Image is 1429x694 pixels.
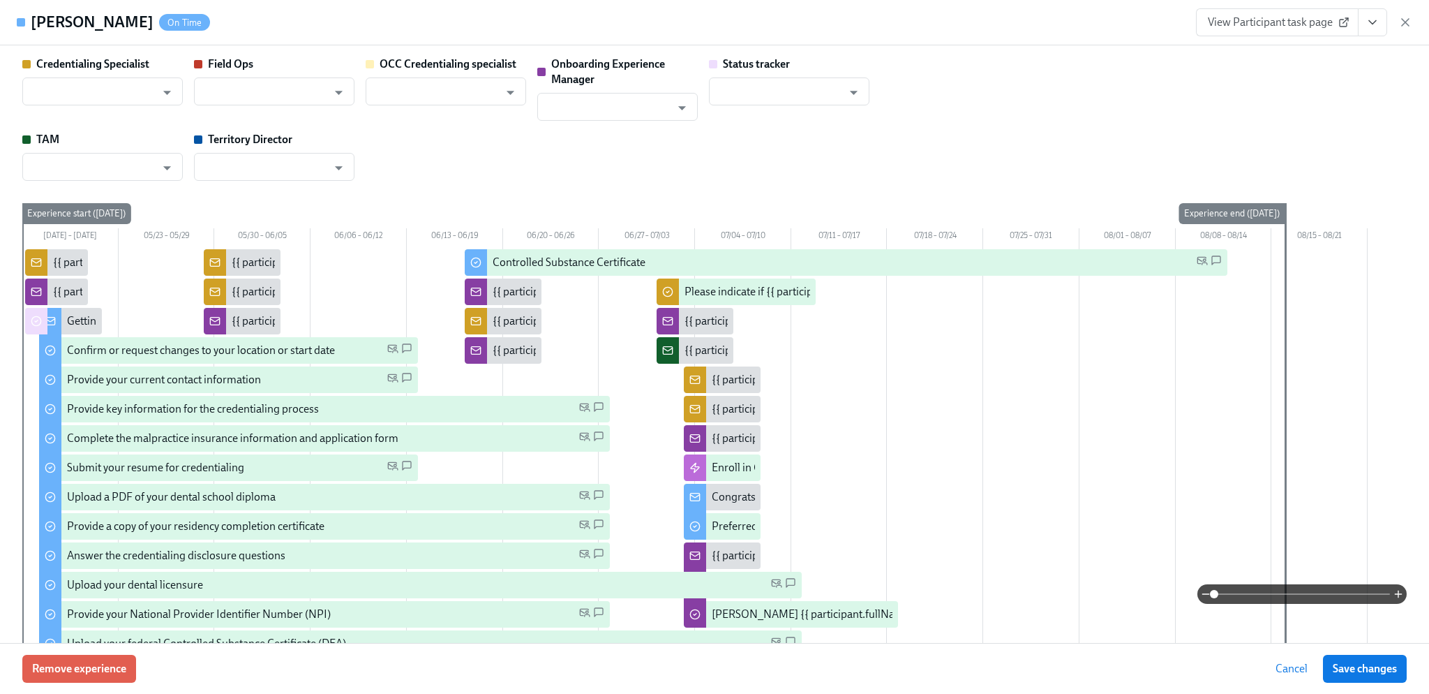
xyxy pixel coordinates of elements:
[67,460,244,475] div: Submit your resume for credentialing
[1197,255,1208,271] span: Personal Email
[593,519,604,535] span: SMS
[671,97,693,119] button: Open
[67,313,260,329] div: Getting started at [GEOGRAPHIC_DATA]
[401,343,412,359] span: SMS
[67,519,324,534] div: Provide a copy of your residency completion certificate
[785,636,796,652] span: SMS
[593,401,604,418] span: SMS
[1176,228,1272,246] div: 08/08 – 08/14
[579,431,590,447] span: Personal Email
[593,548,604,564] span: SMS
[712,431,1043,446] div: {{ participant.fullName }} Controlled Substance Certificate is complete
[32,662,126,676] span: Remove experience
[500,82,521,103] button: Open
[712,607,1022,622] div: [PERSON_NAME] {{ participant.fullName }} as 'hired' in Workday
[387,372,398,388] span: Personal Email
[232,284,692,300] div: {{ participant.fullName }} indicated they do not yet have their {{ participant.locationState }} l...
[771,577,782,593] span: Personal Email
[579,489,590,505] span: Personal Email
[67,343,335,358] div: Confirm or request changes to your location or start date
[1358,8,1387,36] button: View task page
[380,57,516,71] strong: OCC Credentialing specialist
[22,203,131,224] div: Experience start ([DATE])
[791,228,888,246] div: 07/11 – 07/17
[53,284,382,300] div: {{ participant.fullName }} has been enrolled in the Dado Pre-boarding
[67,401,319,417] div: Provide key information for the credentialing process
[156,157,178,179] button: Open
[67,372,261,387] div: Provide your current contact information
[208,133,292,146] strong: Territory Director
[31,12,154,33] h4: [PERSON_NAME]
[579,607,590,623] span: Personal Email
[232,313,692,329] div: {{ participant.fullName }} indicated they do not yet have their {{ participant.locationState }} l...
[712,519,835,534] div: Preferred Name for Email
[551,57,665,86] strong: Onboarding Experience Manager
[723,57,790,71] strong: Status tracker
[1211,255,1222,271] span: SMS
[579,548,590,564] span: Personal Email
[579,519,590,535] span: Personal Email
[208,57,253,71] strong: Field Ops
[593,607,604,623] span: SMS
[1333,662,1397,676] span: Save changes
[328,82,350,103] button: Open
[387,460,398,476] span: Personal Email
[493,255,645,270] div: Controlled Substance Certificate
[771,636,782,652] span: Personal Email
[36,133,59,146] strong: TAM
[493,313,703,329] div: {{ participant.fullName }} Diploma uploaded
[887,228,983,246] div: 07/18 – 07/24
[712,548,967,563] div: {{ participant.fullName }} was approved by committee
[493,284,756,300] div: {{ participant.fullName }} does not have their license yet
[599,228,695,246] div: 06/27 – 07/03
[328,157,350,179] button: Open
[785,577,796,593] span: SMS
[156,82,178,103] button: Open
[36,57,149,71] strong: Credentialing Specialist
[387,343,398,359] span: Personal Email
[119,228,215,246] div: 05/23 – 05/29
[684,313,915,329] div: {{ participant.fullName }} is ready for committee.
[214,228,311,246] div: 05/30 – 06/05
[401,460,412,476] span: SMS
[1275,662,1308,676] span: Cancel
[311,228,407,246] div: 06/06 – 06/12
[1271,228,1368,246] div: 08/15 – 08/21
[407,228,503,246] div: 06/13 – 06/19
[401,372,412,388] span: SMS
[712,460,860,475] div: Enroll in OCC licensing process
[67,636,346,651] div: Upload your federal Controlled Substance Certificate (DEA)
[67,489,276,505] div: Upload a PDF of your dental school diploma
[1196,8,1359,36] a: View Participant task page
[712,489,866,505] div: Congrats! You've been approved
[712,372,951,387] div: {{ participant.fullName }} DEA certificate uploaded
[53,255,382,270] div: {{ participant.fullName }} has been enrolled in the Dado Pre-boarding
[1323,655,1407,683] button: Save changes
[67,577,203,593] div: Upload your dental licensure
[983,228,1079,246] div: 07/25 – 07/31
[712,401,1043,417] div: {{ participant.fullName }} Controlled Substance Certificate is complete
[22,655,136,683] button: Remove experience
[493,343,703,358] div: {{ participant.fullName }} Diploma uploaded
[67,548,285,563] div: Answer the credentialing disclosure questions
[843,82,865,103] button: Open
[593,489,604,505] span: SMS
[684,284,1024,300] div: Please indicate if {{ participant.fullName }} was approved by Committee
[684,343,915,358] div: {{ participant.fullName }} is ready for committee.
[503,228,599,246] div: 06/20 – 06/26
[579,401,590,418] span: Personal Email
[1266,655,1317,683] button: Cancel
[1179,203,1285,224] div: Experience end ([DATE])
[22,228,119,246] div: [DATE] – [DATE]
[67,431,398,446] div: Complete the malpractice insurance information and application form
[695,228,791,246] div: 07/04 – 07/10
[1079,228,1176,246] div: 08/01 – 08/07
[232,255,484,270] div: {{ participant.fullName }} didn't complete a residency
[593,431,604,447] span: SMS
[67,607,331,622] div: Provide your National Provider Identifier Number (NPI)
[1208,15,1347,29] span: View Participant task page
[159,17,210,28] span: On Time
